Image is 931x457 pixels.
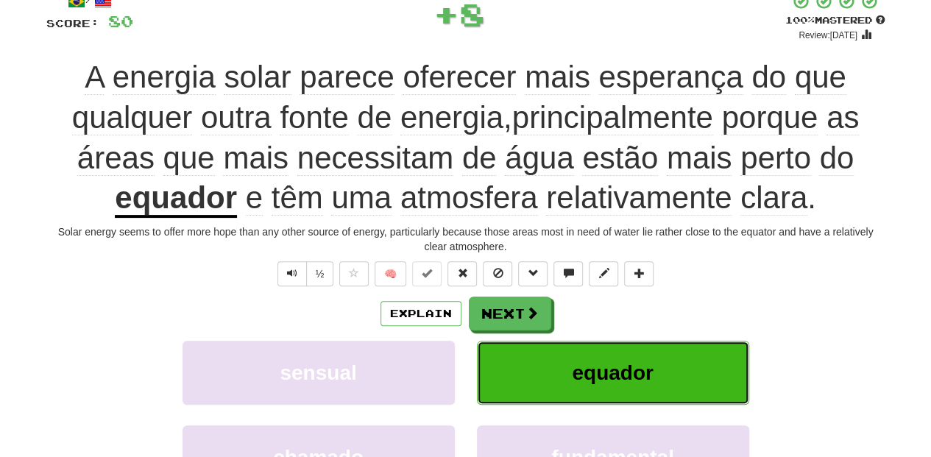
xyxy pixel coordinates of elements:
span: oferecer [403,60,516,95]
button: sensual [183,341,455,405]
span: do [819,141,854,176]
span: energia [113,60,216,95]
div: Text-to-speech controls [275,261,334,286]
button: Explain [380,301,461,326]
span: energia [400,100,503,135]
button: Reset to 0% Mastered (alt+r) [447,261,477,286]
button: Ignore sentence (alt+i) [483,261,512,286]
span: fonte [280,100,348,135]
span: clara [740,180,807,216]
span: de [357,100,392,135]
div: Solar energy seems to offer more hope than any other source of energy, particularly because those... [46,224,885,254]
span: mais [525,60,590,95]
span: as [826,100,859,135]
button: Grammar (alt+g) [518,261,548,286]
span: equador [572,361,653,384]
span: perto [740,141,811,176]
span: necessitam [297,141,453,176]
span: e [246,180,263,216]
span: áreas [77,141,155,176]
button: Favorite sentence (alt+f) [339,261,369,286]
button: Play sentence audio (ctl+space) [277,261,307,286]
div: Mastered [785,14,885,27]
span: A [85,60,104,95]
button: equador [477,341,749,405]
span: mais [667,141,732,176]
span: . [237,180,816,216]
button: Add to collection (alt+a) [624,261,654,286]
span: Score: [46,17,99,29]
span: do [751,60,786,95]
u: equador [115,180,237,218]
span: outra [201,100,272,135]
span: uma [331,180,392,216]
button: Set this sentence to 100% Mastered (alt+m) [412,261,442,286]
span: porque [721,100,818,135]
span: que [163,141,215,176]
button: Edit sentence (alt+d) [589,261,618,286]
button: 🧠 [375,261,406,286]
span: sensual [280,361,356,384]
span: solar [224,60,291,95]
span: , [72,60,859,175]
span: parece [300,60,394,95]
span: qualquer [72,100,192,135]
button: Next [469,297,551,330]
span: principalmente [512,100,713,135]
span: atmosfera [400,180,538,216]
button: ½ [306,261,334,286]
button: Discuss sentence (alt+u) [553,261,583,286]
span: mais [223,141,288,176]
span: estão [582,141,658,176]
span: que [795,60,846,95]
small: Review: [DATE] [799,30,857,40]
span: de [462,141,497,176]
span: esperança [598,60,743,95]
span: têm [272,180,323,216]
span: 80 [108,12,133,30]
span: água [505,141,573,176]
span: relativamente [546,180,732,216]
span: 100 % [785,14,815,26]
